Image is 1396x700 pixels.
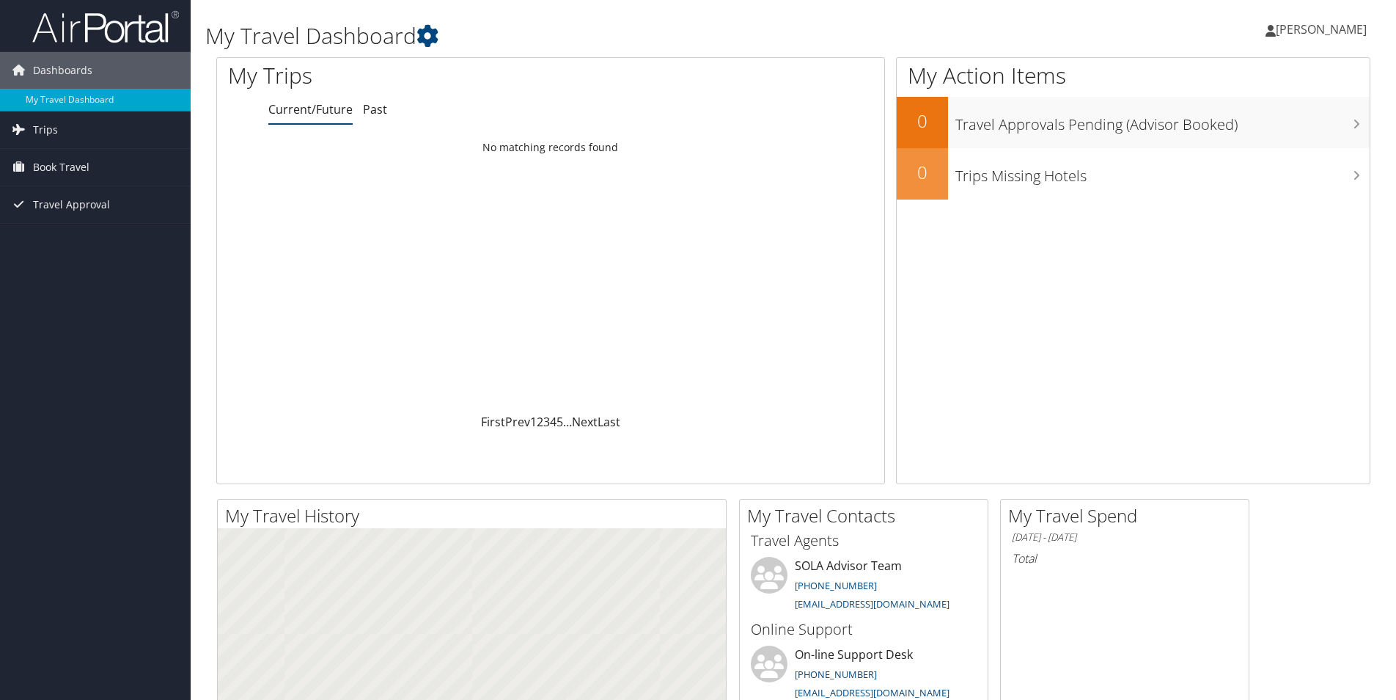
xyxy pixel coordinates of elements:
h6: [DATE] - [DATE] [1012,531,1238,544]
a: [PERSON_NAME] [1265,7,1381,51]
h1: My Travel Dashboard [205,21,989,51]
span: Travel Approval [33,186,110,223]
a: Next [572,414,598,430]
a: [EMAIL_ADDRESS][DOMAIN_NAME] [795,686,949,699]
h2: 0 [897,160,948,185]
img: airportal-logo.png [32,10,179,44]
h2: My Travel Contacts [747,503,988,528]
h1: My Action Items [897,60,1370,91]
a: 0Trips Missing Hotels [897,148,1370,200]
a: First [481,414,505,430]
a: [EMAIL_ADDRESS][DOMAIN_NAME] [795,597,949,610]
a: Prev [505,414,530,430]
a: Past [363,101,387,117]
a: [PHONE_NUMBER] [795,579,877,592]
h3: Travel Agents [751,531,977,551]
h2: My Travel History [225,503,726,528]
a: Current/Future [268,101,353,117]
span: [PERSON_NAME] [1276,21,1367,37]
a: [PHONE_NUMBER] [795,668,877,681]
a: 2 [537,414,543,430]
h3: Online Support [751,619,977,640]
li: SOLA Advisor Team [743,557,984,617]
a: 0Travel Approvals Pending (Advisor Booked) [897,97,1370,148]
a: Last [598,414,620,430]
h3: Travel Approvals Pending (Advisor Booked) [955,107,1370,135]
span: Dashboards [33,52,92,89]
h1: My Trips [228,60,595,91]
td: No matching records found [217,134,884,161]
span: Trips [33,112,58,148]
a: 5 [556,414,563,430]
h6: Total [1012,550,1238,566]
h2: 0 [897,109,948,134]
span: Book Travel [33,149,89,186]
a: 1 [530,414,537,430]
h3: Trips Missing Hotels [955,158,1370,186]
h2: My Travel Spend [1008,503,1249,528]
a: 4 [550,414,556,430]
span: … [563,414,572,430]
a: 3 [543,414,550,430]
